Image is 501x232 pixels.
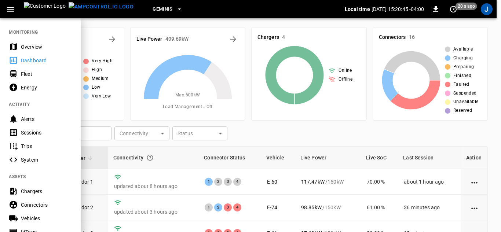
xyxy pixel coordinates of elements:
span: Geminis [153,5,173,14]
div: Sessions [21,129,72,136]
div: Dashboard [21,57,72,64]
div: System [21,156,72,163]
div: Trips [21,143,72,150]
div: Fleet [21,70,72,78]
div: Overview [21,43,72,51]
div: profile-icon [481,3,493,15]
div: Connectors [21,201,72,209]
div: Alerts [21,115,72,123]
img: Customer Logo [24,2,66,16]
span: 20 s ago [456,3,477,10]
p: [DATE] 15:20:45 -04:00 [372,5,424,13]
p: Local time [345,5,370,13]
div: Chargers [21,188,72,195]
button: set refresh interval [447,3,459,15]
div: Vehicles [21,215,72,222]
div: Energy [21,84,72,91]
img: ampcontrol.io logo [69,2,134,11]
